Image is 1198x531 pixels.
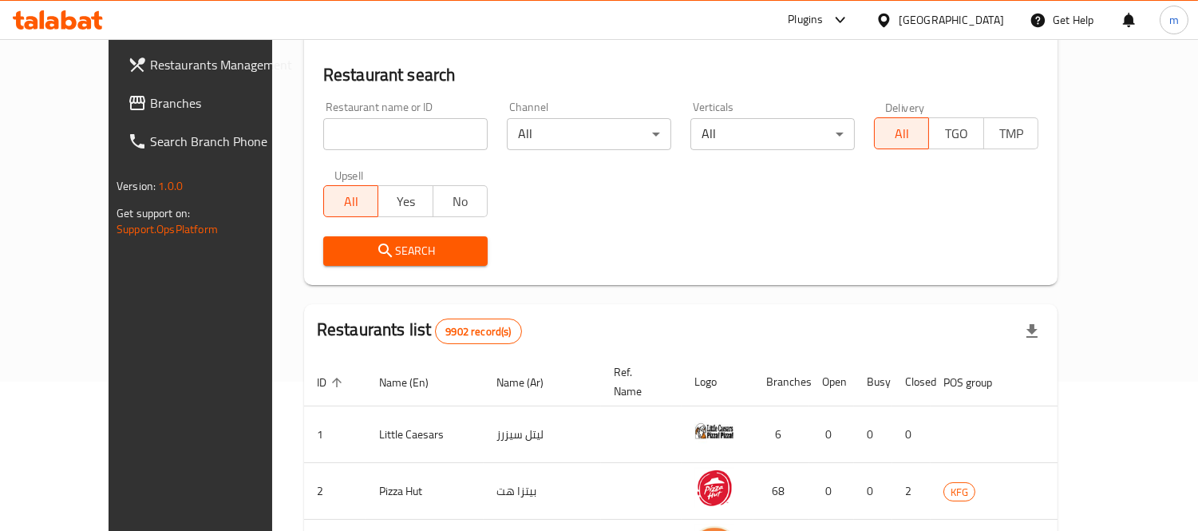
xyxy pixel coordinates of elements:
span: Restaurants Management [150,55,296,74]
th: Logo [682,358,753,406]
div: Plugins [788,10,823,30]
span: Version: [117,176,156,196]
img: Little Caesars [694,411,734,451]
td: 2 [892,463,931,520]
span: No [440,190,481,213]
td: Little Caesars [366,406,484,463]
span: TGO [935,122,977,145]
span: Name (En) [379,373,449,392]
button: TGO [928,117,983,149]
div: [GEOGRAPHIC_DATA] [899,11,1004,29]
td: 0 [854,406,892,463]
button: No [433,185,488,217]
th: Open [809,358,854,406]
th: Busy [854,358,892,406]
span: Get support on: [117,203,190,224]
button: Yes [378,185,433,217]
h2: Restaurant search [323,63,1038,87]
a: Support.OpsPlatform [117,219,218,240]
div: Total records count [435,319,521,344]
span: ID [317,373,347,392]
label: Delivery [885,101,925,113]
td: Pizza Hut [366,463,484,520]
a: Search Branch Phone [115,122,309,160]
input: Search for restaurant name or ID.. [323,118,488,150]
span: m [1169,11,1179,29]
th: Branches [753,358,809,406]
td: 2 [304,463,366,520]
h2: Restaurants list [317,318,522,344]
td: 0 [854,463,892,520]
a: Restaurants Management [115,46,309,84]
span: Search Branch Phone [150,132,296,151]
span: Yes [385,190,426,213]
div: All [690,118,855,150]
button: All [323,185,378,217]
div: All [507,118,671,150]
button: TMP [983,117,1038,149]
button: Search [323,236,488,266]
td: ليتل سيزرز [484,406,601,463]
button: All [874,117,929,149]
td: 0 [809,463,854,520]
label: Upsell [334,169,364,180]
span: All [881,122,923,145]
td: 1 [304,406,366,463]
a: Branches [115,84,309,122]
td: بيتزا هت [484,463,601,520]
td: 0 [809,406,854,463]
span: All [330,190,372,213]
span: 1.0.0 [158,176,183,196]
td: 6 [753,406,809,463]
th: Closed [892,358,931,406]
td: 0 [892,406,931,463]
span: KFG [944,483,975,501]
span: Search [336,241,475,261]
span: Branches [150,93,296,113]
div: Export file [1013,312,1051,351]
span: 9902 record(s) [436,324,520,339]
span: Name (Ar) [496,373,564,392]
span: TMP [990,122,1032,145]
span: Ref. Name [614,363,662,401]
img: Pizza Hut [694,468,734,508]
td: 68 [753,463,809,520]
span: POS group [943,373,1013,392]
